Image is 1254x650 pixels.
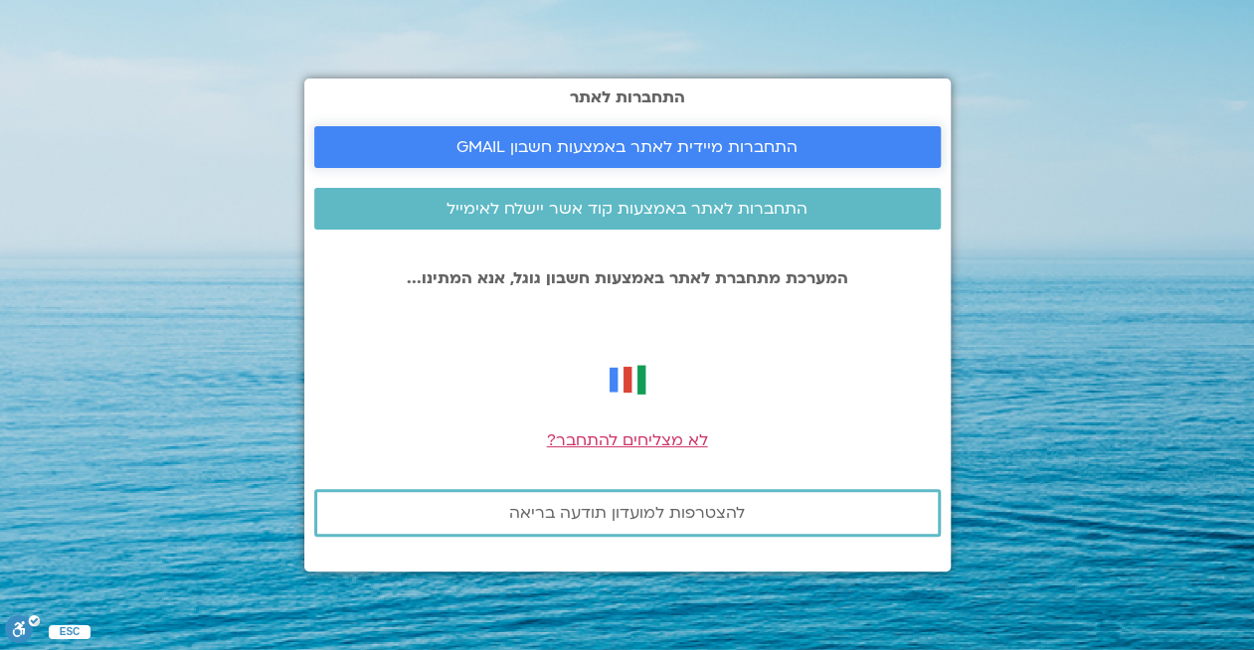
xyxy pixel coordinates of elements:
a: לא מצליחים להתחבר? [547,429,708,451]
a: התחברות מיידית לאתר באמצעות חשבון GMAIL [314,126,941,168]
h2: התחברות לאתר [314,88,941,106]
span: להצטרפות למועדון תודעה בריאה [509,504,745,522]
a: להצטרפות למועדון תודעה בריאה [314,489,941,537]
a: התחברות לאתר באמצעות קוד אשר יישלח לאימייל [314,188,941,230]
span: התחברות מיידית לאתר באמצעות חשבון GMAIL [456,138,798,156]
p: המערכת מתחברת לאתר באמצעות חשבון גוגל, אנא המתינו... [314,269,941,287]
span: התחברות לאתר באמצעות קוד אשר יישלח לאימייל [447,200,807,218]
